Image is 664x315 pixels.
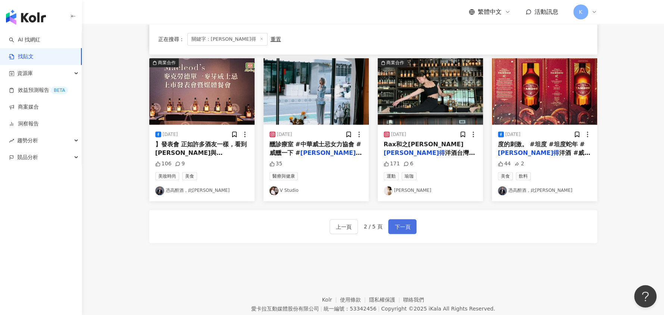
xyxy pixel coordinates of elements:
[9,53,34,60] a: 找貼文
[403,297,424,303] a: 聯絡我們
[158,36,184,42] span: 正在搜尋 ：
[369,297,403,303] a: 隱私權保護
[340,297,369,303] a: 使用條款
[498,186,591,195] a: KOL Avatar憑高酹酒，此[PERSON_NAME]
[9,120,39,128] a: 洞察報告
[9,87,68,94] a: 效益預測報告BETA
[579,8,582,16] span: K
[364,224,383,230] span: 2 / 5 頁
[175,160,185,168] div: 9
[269,172,298,180] span: 醫療與健康
[269,186,363,195] a: KOL AvatarV Studio
[9,138,14,143] span: rise
[17,132,38,149] span: 趨勢分析
[378,58,483,125] button: 商業合作
[384,172,399,180] span: 運動
[386,59,404,66] div: 商業合作
[322,297,340,303] a: Kolr
[155,141,247,156] span: 】發表會 正如許多酒友一樣，看到[PERSON_NAME]與
[514,160,524,168] div: 2
[505,131,521,138] div: [DATE]
[498,186,507,195] img: KOL Avatar
[498,149,559,156] mark: [PERSON_NAME]得
[320,306,322,312] span: |
[149,58,255,125] button: 商業合作
[271,36,281,42] div: 重置
[403,160,413,168] div: 6
[300,149,362,156] mark: [PERSON_NAME]得
[498,141,585,148] span: 度的刺激。 #坦度 #坦度蛇年 #
[155,160,172,168] div: 106
[395,222,410,231] span: 下一頁
[478,8,502,16] span: 繁體中文
[330,219,358,234] button: 上一頁
[187,33,268,46] span: 關鍵字：[PERSON_NAME]得
[428,306,441,312] a: iKala
[277,131,292,138] div: [DATE]
[384,186,477,195] a: KOL Avatar[PERSON_NAME]
[155,186,164,195] img: KOL Avatar
[391,131,406,138] div: [DATE]
[384,141,464,148] span: Rax和之[PERSON_NAME]
[336,222,352,231] span: 上一頁
[388,219,417,234] button: 下一頁
[324,306,376,312] div: 統一編號：53342456
[384,186,393,195] img: KOL Avatar
[269,186,278,195] img: KOL Avatar
[378,306,380,312] span: |
[384,160,400,168] div: 171
[384,149,445,156] mark: [PERSON_NAME]得
[251,306,319,312] div: 愛卡拉互動媒體股份有限公司
[634,285,657,308] iframe: Help Scout Beacon - Open
[9,36,40,44] a: searchAI 找網紅
[17,149,38,166] span: 競品分析
[269,160,283,168] div: 35
[155,172,179,180] span: 美妝時尚
[534,8,558,15] span: 活動訊息
[264,58,369,125] img: post-image
[498,172,513,180] span: 美食
[498,160,511,168] div: 44
[163,131,178,138] div: [DATE]
[182,172,197,180] span: 美食
[402,172,417,180] span: 瑜珈
[516,172,531,180] span: 飲料
[6,10,46,25] img: logo
[149,58,255,125] img: post-image
[378,58,483,125] img: post-image
[158,59,176,66] div: 商業合作
[9,103,39,111] a: 商案媒合
[492,58,597,125] img: post-image
[17,65,33,82] span: 資源庫
[155,186,249,195] a: KOL Avatar憑高酹酒，此[PERSON_NAME]
[269,141,361,156] span: 醺診療室 #中華威士忌女力協會 #威醺一下 #
[381,306,495,312] div: Copyright © 2025 All Rights Reserved.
